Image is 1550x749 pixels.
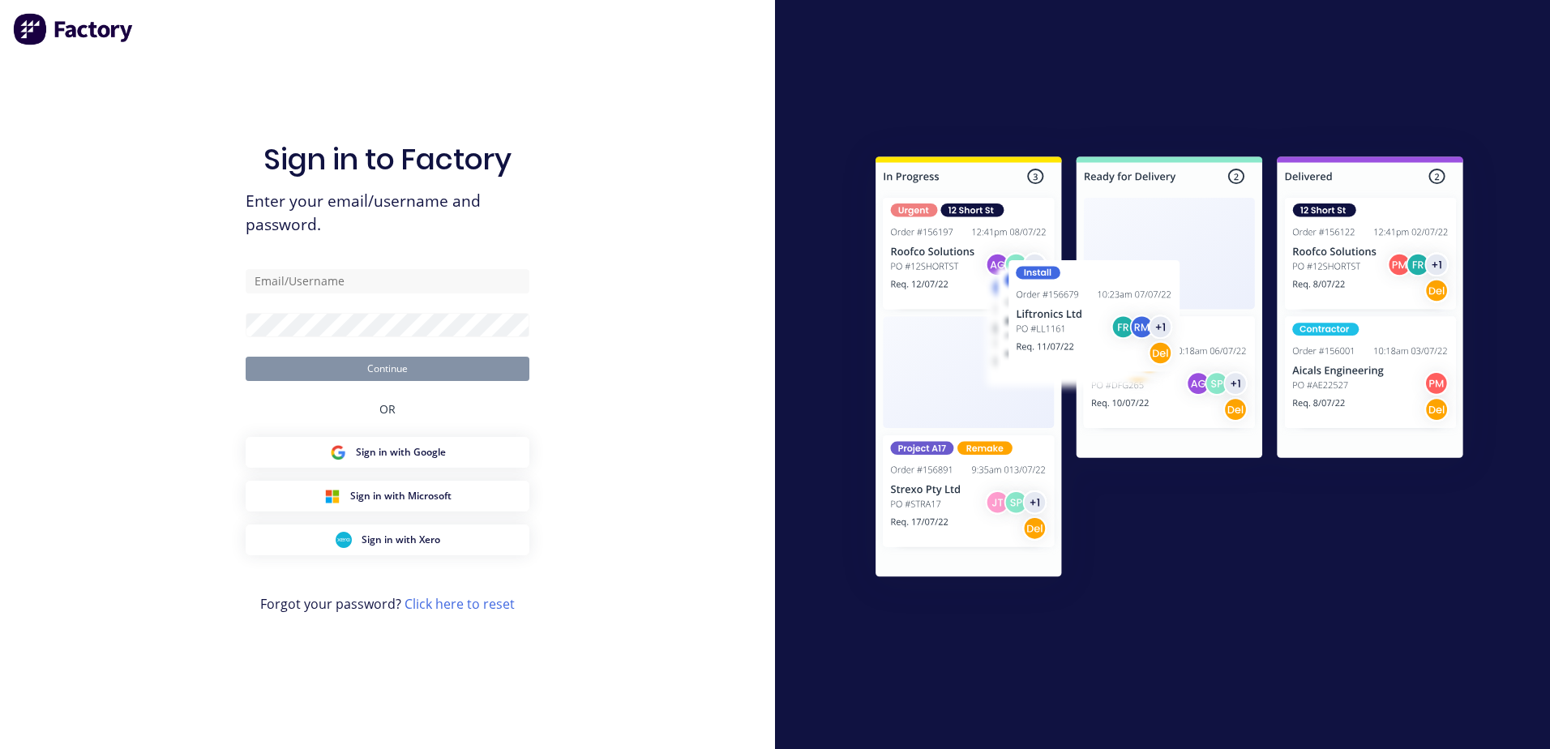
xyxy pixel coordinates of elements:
[13,13,135,45] img: Factory
[246,269,529,293] input: Email/Username
[362,533,440,547] span: Sign in with Xero
[356,445,446,460] span: Sign in with Google
[246,524,529,555] button: Xero Sign inSign in with Xero
[350,489,452,503] span: Sign in with Microsoft
[405,595,515,613] a: Click here to reset
[260,594,515,614] span: Forgot your password?
[330,444,346,460] img: Google Sign in
[263,142,512,177] h1: Sign in to Factory
[246,357,529,381] button: Continue
[840,124,1499,615] img: Sign in
[379,381,396,437] div: OR
[336,532,352,548] img: Xero Sign in
[246,190,529,237] span: Enter your email/username and password.
[246,481,529,511] button: Microsoft Sign inSign in with Microsoft
[324,488,340,504] img: Microsoft Sign in
[246,437,529,468] button: Google Sign inSign in with Google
